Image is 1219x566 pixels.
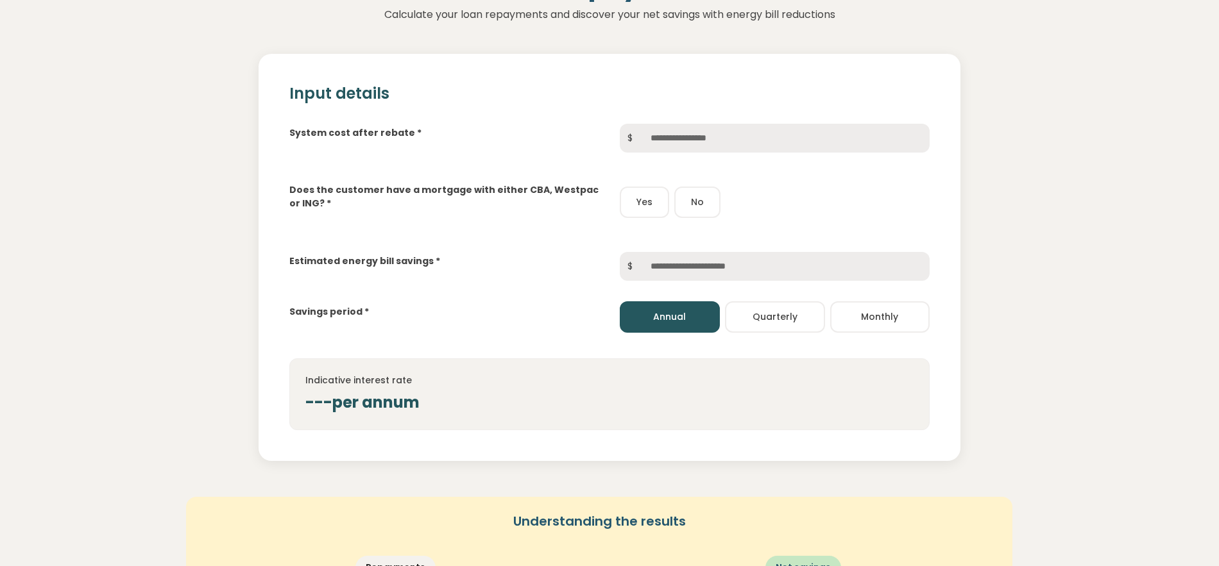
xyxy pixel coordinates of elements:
[186,6,1033,23] p: Calculate your loan repayments and discover your net savings with energy bill reductions
[305,374,914,386] h4: Indicative interest rate
[725,301,825,333] button: Quarterly
[289,254,440,268] label: Estimated energy bill savings *
[620,252,640,281] span: $
[674,187,720,218] button: No
[620,187,669,218] button: Yes
[620,301,720,333] button: Annual
[305,391,914,414] div: --- per annum
[830,301,930,333] button: Monthly
[289,85,930,103] h2: Input details
[289,126,422,140] label: System cost after rebate *
[289,183,599,210] label: Does the customer have a mortgage with either CBA, Westpac or ING? *
[289,305,369,319] label: Savings period *
[620,124,640,153] span: $
[201,512,997,530] h5: Understanding the results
